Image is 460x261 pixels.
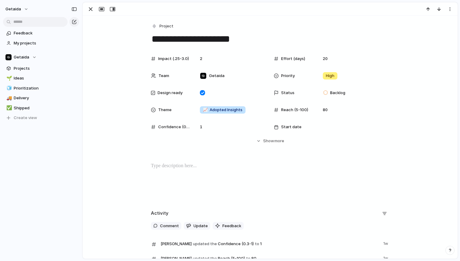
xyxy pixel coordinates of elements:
span: Getaida [209,73,225,79]
span: Team [159,73,169,79]
span: Design ready [158,90,183,96]
span: Comment [160,223,179,229]
span: 1w [383,239,389,247]
span: High [326,73,334,79]
a: Projects [3,64,79,73]
button: Showmore [151,136,389,146]
button: 🌱 [5,75,12,81]
span: 80 [320,107,330,113]
span: Priority [281,73,295,79]
button: 🚚 [5,95,12,101]
a: Feedback [3,29,79,38]
div: 🚚 [6,95,11,102]
span: Prioritization [14,85,77,91]
span: Show [263,138,274,144]
div: 🧊 [6,85,11,92]
span: Feedback [222,223,241,229]
button: ✅ [5,105,12,111]
span: My projects [14,40,77,46]
span: Ideas [14,75,77,81]
span: Confidence (0.3-1) [158,124,190,130]
div: ✅ [6,104,11,111]
button: getaida [3,4,32,14]
button: Create view [3,113,79,122]
span: 1 [197,124,205,130]
a: ✅Shipped [3,104,79,113]
span: Status [281,90,294,96]
span: [PERSON_NAME] [161,241,192,247]
span: Update [193,223,208,229]
button: Feedback [213,222,244,230]
button: Update [184,222,210,230]
span: updated the [193,241,217,247]
span: more [274,138,284,144]
span: Confidence (0.3-1) 1 [161,239,380,248]
span: to [255,241,259,247]
a: My projects [3,39,79,48]
span: Adopted Insights [203,107,242,113]
span: Effort (days) [281,56,305,62]
span: Reach (5-100) [281,107,308,113]
div: 🌱 [6,75,11,82]
span: Shipped [14,105,77,111]
a: 🌱Ideas [3,74,79,83]
span: Impact (.25-3.0) [158,56,189,62]
span: Create view [14,115,37,121]
span: Projects [14,65,77,72]
span: Theme [158,107,172,113]
span: Backlog [330,90,345,96]
span: 20 [320,56,330,62]
span: Delivery [14,95,77,101]
button: Comment [151,222,181,230]
span: getaida [5,6,21,12]
span: Getaida [14,54,29,60]
span: Feedback [14,30,77,36]
span: 2 [197,56,205,62]
button: Project [150,22,175,31]
a: 🧊Prioritization [3,84,79,93]
button: 🧊 [5,85,12,91]
a: 🚚Delivery [3,93,79,103]
span: Project [159,23,173,29]
span: 📈 [203,107,208,112]
h2: Activity [151,210,169,217]
span: Start date [281,124,301,130]
button: Getaida [3,53,79,62]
